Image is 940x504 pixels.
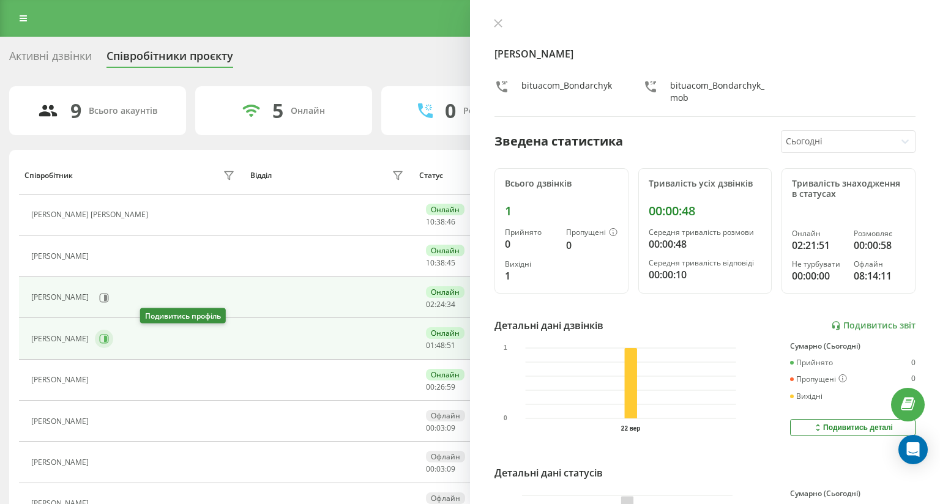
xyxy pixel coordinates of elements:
div: Онлайн [792,229,843,238]
text: 22 вер [621,425,641,432]
div: 5 [272,99,283,122]
span: 24 [436,299,445,309]
div: [PERSON_NAME] [31,458,92,467]
span: 26 [436,382,445,392]
div: 0 [566,238,617,253]
div: Активні дзвінки [9,50,92,69]
div: Онлайн [426,286,464,298]
div: Пропущені [790,374,847,384]
div: : : [426,259,455,267]
span: 00 [426,382,435,392]
h4: [PERSON_NAME] [494,46,916,61]
div: 9 [70,99,81,122]
span: 09 [447,423,455,433]
div: Середня тривалість розмови [649,228,762,237]
div: Сумарно (Сьогодні) [790,489,916,498]
div: Онлайн [426,327,464,339]
div: Подивитись профіль [140,308,226,324]
div: : : [426,465,455,473]
text: 1 [504,345,507,352]
div: 00:00:58 [854,238,905,253]
div: Зведена статистика [494,132,623,150]
span: 03 [436,464,445,474]
a: Подивитись звіт [831,321,916,331]
span: 59 [447,382,455,392]
div: Відділ [250,171,272,180]
span: 03 [436,423,445,433]
span: 02 [426,299,435,309]
span: 51 [447,340,455,350]
div: : : [426,424,455,432]
div: 0 [911,358,916,367]
div: Пропущені [566,228,617,238]
div: Вихідні [505,260,556,269]
div: [PERSON_NAME] [31,417,92,426]
div: Детальні дані дзвінків [494,318,603,333]
div: Не турбувати [792,260,843,269]
div: : : [426,341,455,350]
div: : : [426,383,455,391]
div: [PERSON_NAME] [PERSON_NAME] [31,210,151,219]
div: Вихідні [790,392,822,401]
span: 38 [436,217,445,227]
div: 00:00:10 [649,267,762,282]
div: bituacom_Bondarchyk [521,80,612,104]
div: 02:21:51 [792,238,843,253]
span: 00 [426,464,435,474]
div: 0 [911,374,916,384]
div: [PERSON_NAME] [31,335,92,343]
span: 09 [447,464,455,474]
div: 1 [505,269,556,283]
text: 0 [504,415,507,422]
div: [PERSON_NAME] [31,252,92,261]
div: 1 [505,204,618,218]
div: Сумарно (Сьогодні) [790,342,916,350]
div: : : [426,218,455,226]
div: 00:00:48 [649,237,762,251]
span: 38 [436,258,445,268]
div: Всього акаунтів [89,106,157,116]
span: 10 [426,217,435,227]
span: 10 [426,258,435,268]
div: Прийнято [790,358,833,367]
div: 0 [505,237,556,251]
div: bituacom_Bondarchyk_mob [670,80,767,104]
div: Онлайн [291,106,325,116]
div: Розмовляють [463,106,523,116]
div: : : [426,300,455,309]
div: 08:14:11 [854,269,905,283]
div: 00:00:00 [792,269,843,283]
div: 00:00:48 [649,204,762,218]
div: Детальні дані статусів [494,465,603,480]
div: Open Intercom Messenger [898,435,928,464]
span: 01 [426,340,435,350]
button: Подивитись деталі [790,419,916,436]
div: Розмовляє [854,229,905,238]
div: Офлайн [426,451,465,462]
div: Тривалість усіх дзвінків [649,179,762,189]
div: Онлайн [426,369,464,380]
div: Співробітники проєкту [106,50,233,69]
div: Статус [419,171,443,180]
div: Середня тривалість відповіді [649,259,762,267]
span: 46 [447,217,455,227]
div: Офлайн [854,260,905,269]
div: Подивитись деталі [813,423,893,432]
div: Прийнято [505,228,556,237]
div: Офлайн [426,492,465,504]
div: [PERSON_NAME] [31,376,92,384]
div: Тривалість знаходження в статусах [792,179,905,199]
span: 45 [447,258,455,268]
div: 0 [445,99,456,122]
span: 00 [426,423,435,433]
div: Онлайн [426,245,464,256]
div: Всього дзвінків [505,179,618,189]
div: Офлайн [426,410,465,421]
div: Співробітник [24,171,73,180]
span: 48 [436,340,445,350]
div: [PERSON_NAME] [31,293,92,302]
span: 34 [447,299,455,309]
div: Онлайн [426,204,464,215]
